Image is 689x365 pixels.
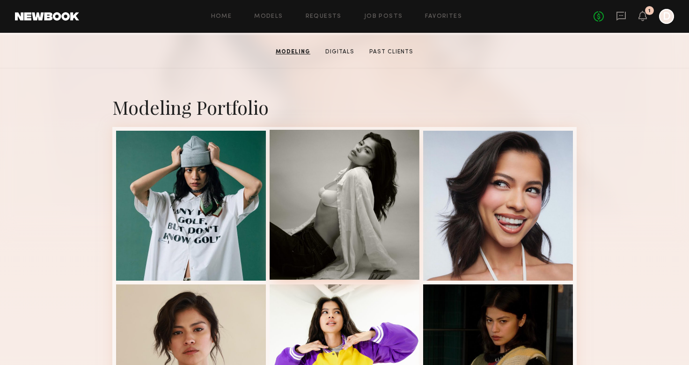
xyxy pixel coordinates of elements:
a: Modeling [272,48,314,56]
a: Job Posts [364,14,403,20]
a: Favorites [425,14,462,20]
a: Home [211,14,232,20]
a: Requests [306,14,342,20]
a: D [659,9,674,24]
a: Models [254,14,283,20]
a: Past Clients [366,48,417,56]
a: Digitals [322,48,358,56]
div: 1 [648,8,651,14]
div: Modeling Portfolio [112,95,577,119]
